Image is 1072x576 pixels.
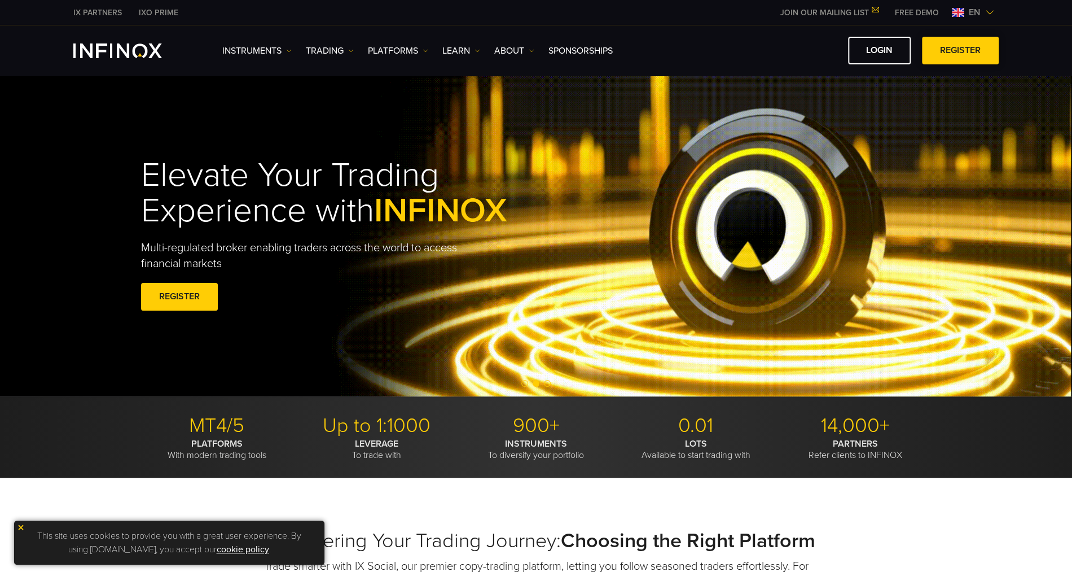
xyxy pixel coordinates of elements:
h1: Elevate Your Trading Experience with [141,158,560,229]
strong: LEVERAGE [355,438,398,450]
p: Refer clients to INFINOX [780,438,931,461]
a: REGISTER [922,37,999,64]
a: TRADING [306,44,354,58]
a: INFINOX [65,7,130,19]
strong: PARTNERS [833,438,878,450]
strong: LOTS [685,438,707,450]
a: Instruments [222,44,292,58]
img: yellow close icon [17,523,25,531]
p: Multi-regulated broker enabling traders across the world to access financial markets [141,240,476,272]
span: en [964,6,985,19]
span: Go to slide 1 [521,380,528,387]
span: INFINOX [374,190,507,231]
a: Learn [442,44,480,58]
span: Go to slide 2 [533,380,539,387]
a: SPONSORSHIPS [548,44,613,58]
p: To diversify your portfolio [460,438,612,461]
strong: Choosing the Right Platform [561,529,815,553]
p: MT4/5 [141,413,292,438]
h2: Empowering Your Trading Journey: [141,529,931,553]
a: INFINOX Logo [73,43,188,58]
a: INFINOX MENU [886,7,947,19]
p: 900+ [460,413,612,438]
p: This site uses cookies to provide you with a great user experience. By using [DOMAIN_NAME], you a... [20,526,319,559]
a: REGISTER [141,283,218,311]
p: To trade with [301,438,452,461]
p: With modern trading tools [141,438,292,461]
strong: INSTRUMENTS [505,438,567,450]
p: 14,000+ [780,413,931,438]
p: Up to 1:1000 [301,413,452,438]
a: cookie policy [217,544,269,555]
a: LOGIN [848,37,911,64]
a: ABOUT [494,44,534,58]
p: Available to start trading with [620,438,771,461]
span: Go to slide 3 [544,380,551,387]
a: INFINOX [130,7,187,19]
p: 0.01 [620,413,771,438]
a: JOIN OUR MAILING LIST [772,8,886,18]
strong: PLATFORMS [191,438,243,450]
a: PLATFORMS [368,44,428,58]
